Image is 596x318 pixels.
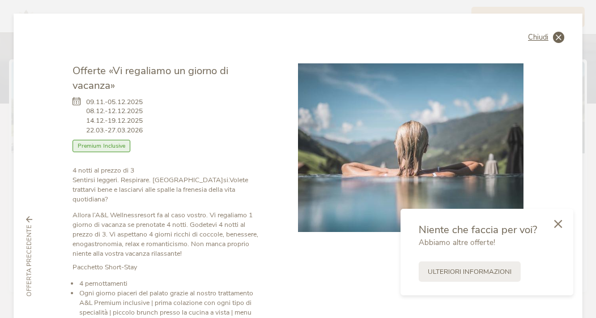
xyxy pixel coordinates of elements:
img: Offerte «Vi regaliamo un giorno di vacanza» [298,63,523,232]
span: 09.11.-05.12.2025 08.12.-12.12.2025 14.12.-19.12.2025 22.03.-27.03.2026 [86,97,143,135]
strong: Volete trattarvi bene e lasciarvi alle spalle la frenesia della vita quotidiana? [73,175,248,204]
span: Ulteriori informazioni [428,267,512,277]
p: Sentirsi leggeri. Respirare. [GEOGRAPHIC_DATA]si. [73,166,262,204]
span: Offerte «Vi regaliamo un giorno di vacanza» [73,63,228,92]
p: Allora l’A&L Wellnessresort fa al caso vostro. Vi regaliamo 1 giorno di vacanza se prenotate 4 no... [73,210,262,258]
strong: Pacchetto Short-Stay [73,263,137,272]
span: Niente che faccia per voi? [419,222,537,237]
li: 4 pernottamenti [79,279,262,289]
span: Offerta precedente [25,225,34,296]
span: Abbiamo altre offerte! [419,237,495,248]
span: Premium Inclusive [73,140,130,153]
strong: 4 notti al prezzo di 3 [73,166,134,175]
span: Chiudi [528,34,548,41]
a: Ulteriori informazioni [419,261,521,282]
